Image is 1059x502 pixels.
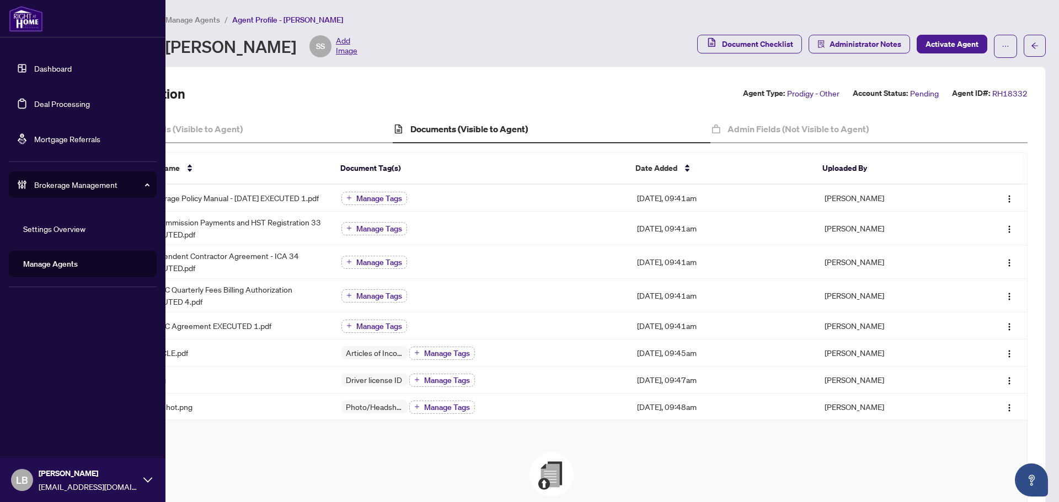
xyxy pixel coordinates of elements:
[1015,463,1048,496] button: Open asap
[910,87,939,100] span: Pending
[144,192,319,204] span: Brokerage Policy Manual - [DATE] EXECUTED 1.pdf
[816,312,964,339] td: [PERSON_NAME]
[424,349,470,357] span: Manage Tags
[144,216,324,240] span: My Commission Payments and HST Registration 33 EXECUTED.pdf
[341,403,408,411] span: Photo/Headshot
[1005,292,1014,301] img: Logo
[336,35,357,57] span: Add Image
[1001,287,1018,304] button: Logo
[1001,371,1018,388] button: Logo
[628,245,816,279] td: [DATE], 09:41am
[627,153,814,185] th: Date Added
[628,185,816,212] td: [DATE], 09:41am
[346,225,352,231] span: plus
[9,6,43,32] img: logo
[809,35,910,53] button: Administrator Notes
[23,224,85,234] a: Settings Overview
[34,63,72,73] a: Dashboard
[1005,258,1014,267] img: Logo
[628,279,816,312] td: [DATE], 09:41am
[224,13,228,26] li: /
[341,289,407,303] button: Manage Tags
[628,212,816,245] td: [DATE], 09:41am
[346,323,352,328] span: plus
[830,35,901,53] span: Administrator Notes
[346,259,352,265] span: plus
[722,35,793,53] span: Document Checklist
[424,403,470,411] span: Manage Tags
[1001,219,1018,237] button: Logo
[356,195,402,202] span: Manage Tags
[144,401,192,413] span: Headshot.png
[817,40,825,48] span: solution
[341,376,407,384] span: Driver license ID
[1005,403,1014,412] img: Logo
[34,134,100,144] a: Mortgage Referrals
[316,40,325,52] span: SS
[1031,42,1039,50] span: arrow-left
[341,256,407,269] button: Manage Tags
[1005,376,1014,385] img: Logo
[410,122,528,136] h4: Documents (Visible to Agent)
[728,122,869,136] h4: Admin Fields (Not Visible to Agent)
[1001,317,1018,334] button: Logo
[414,350,420,355] span: plus
[1001,189,1018,207] button: Logo
[1001,398,1018,415] button: Logo
[952,87,990,100] label: Agent ID#:
[23,259,78,269] a: Manage Agents
[144,283,324,307] span: 2 PREC Quarterly Fees Billing Authorization EXECUTED 4.pdf
[144,250,324,274] span: Independent Contractor Agreement - ICA 34 EXECUTED.pdf
[1001,253,1018,271] button: Logo
[409,401,475,414] button: Manage Tags
[1005,225,1014,234] img: Logo
[635,162,677,174] span: Date Added
[144,347,188,359] span: ARTICLE.pdf
[1002,42,1009,50] span: ellipsis
[356,322,402,330] span: Manage Tags
[816,366,964,393] td: [PERSON_NAME]
[356,258,402,266] span: Manage Tags
[816,245,964,279] td: [PERSON_NAME]
[628,393,816,420] td: [DATE], 09:48am
[1005,322,1014,331] img: Logo
[424,376,470,384] span: Manage Tags
[356,225,402,233] span: Manage Tags
[39,467,138,479] span: [PERSON_NAME]
[341,222,407,235] button: Manage Tags
[341,192,407,205] button: Manage Tags
[628,366,816,393] td: [DATE], 09:47am
[816,185,964,212] td: [PERSON_NAME]
[816,212,964,245] td: [PERSON_NAME]
[992,87,1028,100] span: RH18332
[39,481,138,493] span: [EMAIL_ADDRESS][DOMAIN_NAME]
[341,349,408,357] span: Articles of Incorporation
[1001,344,1018,361] button: Logo
[926,35,978,53] span: Activate Agent
[341,320,407,333] button: Manage Tags
[1005,195,1014,203] img: Logo
[816,339,964,366] td: [PERSON_NAME]
[414,377,420,382] span: plus
[144,320,271,332] span: 1 PREC Agreement EXECUTED 1.pdf
[57,35,357,57] div: Agent Profile - [PERSON_NAME]
[356,292,402,300] span: Manage Tags
[814,153,961,185] th: Uploaded By
[34,179,149,191] span: Brokerage Management
[917,35,987,53] button: Activate Agent
[787,87,839,100] span: Prodigy - Other
[346,195,352,201] span: plus
[331,153,627,185] th: Document Tag(s)
[628,339,816,366] td: [DATE], 09:45am
[816,279,964,312] td: [PERSON_NAME]
[628,312,816,339] td: [DATE], 09:41am
[92,122,243,136] h4: Agent Profile Fields (Visible to Agent)
[409,347,475,360] button: Manage Tags
[16,472,28,488] span: LB
[34,99,90,109] a: Deal Processing
[135,153,331,185] th: File Name
[816,393,964,420] td: [PERSON_NAME]
[232,15,343,25] span: Agent Profile - [PERSON_NAME]
[853,87,908,100] label: Account Status:
[697,35,802,53] button: Document Checklist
